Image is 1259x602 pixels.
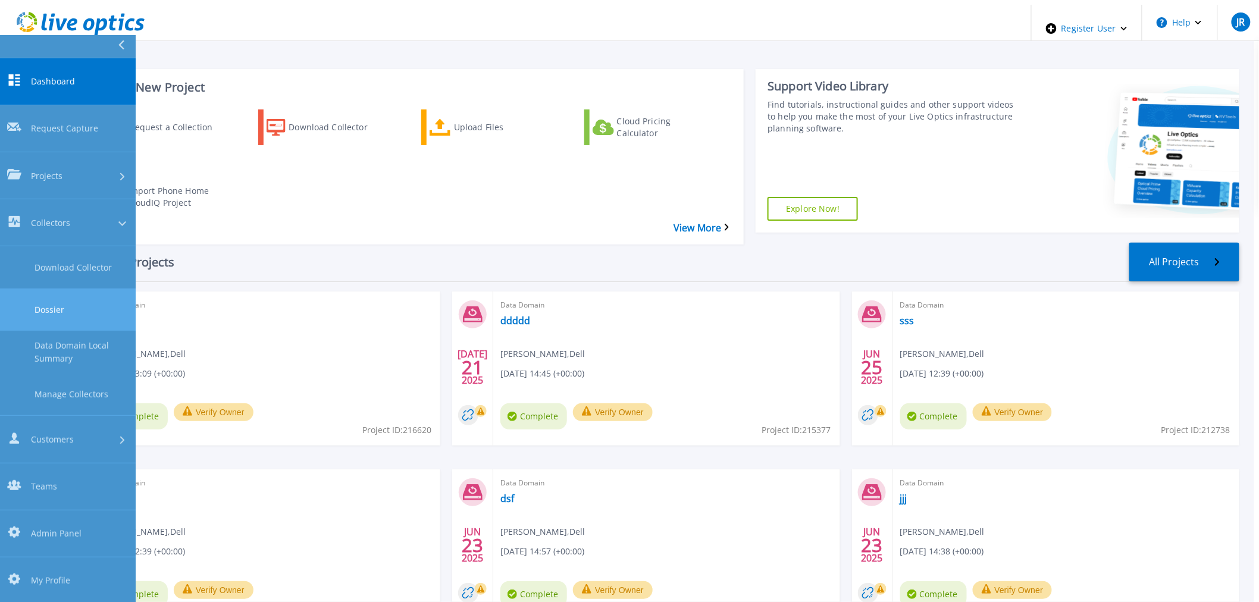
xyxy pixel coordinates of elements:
[617,112,712,142] div: Cloud Pricing Calculator
[101,299,433,312] span: Data Domain
[128,182,223,212] div: Import Phone Home CloudIQ Project
[101,367,185,380] span: [DATE] 13:09 (+00:00)
[421,109,565,145] a: Upload Files
[500,545,584,558] span: [DATE] 14:57 (+00:00)
[1032,5,1142,52] div: Register User
[174,581,253,599] button: Verify Owner
[500,347,585,360] span: [PERSON_NAME] , Dell
[31,75,75,87] span: Dashboard
[674,222,729,234] a: View More
[861,346,884,389] div: JUN 2025
[900,476,1232,490] span: Data Domain
[973,403,1053,421] button: Verify Owner
[95,109,239,145] a: Request a Collection
[461,523,484,567] div: JUN 2025
[1236,17,1245,27] span: JR
[900,315,915,327] a: sss
[31,433,74,446] span: Customers
[573,403,653,421] button: Verify Owner
[862,540,883,550] span: 23
[101,476,433,490] span: Data Domain
[174,403,253,421] button: Verify Owner
[462,540,483,550] span: 23
[129,112,224,142] div: Request a Collection
[1161,424,1230,437] span: Project ID: 212738
[31,123,98,135] span: Request Capture
[900,525,985,538] span: [PERSON_NAME] , Dell
[289,112,384,142] div: Download Collector
[500,403,567,429] span: Complete
[900,403,967,429] span: Complete
[500,476,832,490] span: Data Domain
[500,493,514,504] a: dsf
[762,424,831,437] span: Project ID: 215377
[768,197,858,221] a: Explore Now!
[900,493,907,504] a: jjj
[362,424,431,437] span: Project ID: 216620
[500,525,585,538] span: [PERSON_NAME] , Dell
[31,575,70,587] span: My Profile
[461,346,484,389] div: [DATE] 2025
[900,347,985,360] span: [PERSON_NAME] , Dell
[768,79,1015,94] div: Support Video Library
[454,112,549,142] div: Upload Files
[768,99,1015,134] div: Find tutorials, instructional guides and other support videos to help you make the most of your L...
[31,480,57,493] span: Teams
[973,581,1053,599] button: Verify Owner
[900,545,984,558] span: [DATE] 14:38 (+00:00)
[462,362,483,372] span: 21
[101,347,186,360] span: [PERSON_NAME] , Dell
[101,525,186,538] span: [PERSON_NAME] , Dell
[584,109,728,145] a: Cloud Pricing Calculator
[1129,243,1239,281] a: All Projects
[900,367,984,380] span: [DATE] 12:39 (+00:00)
[31,527,82,540] span: Admin Panel
[500,367,584,380] span: [DATE] 14:45 (+00:00)
[862,362,883,372] span: 25
[500,299,832,312] span: Data Domain
[31,170,62,182] span: Projects
[1142,5,1217,40] button: Help
[861,523,884,567] div: JUN 2025
[258,109,402,145] a: Download Collector
[900,299,1232,312] span: Data Domain
[500,315,530,327] a: ddddd
[95,81,729,94] h3: Start a New Project
[101,545,185,558] span: [DATE] 12:39 (+00:00)
[31,217,70,229] span: Collectors
[573,581,653,599] button: Verify Owner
